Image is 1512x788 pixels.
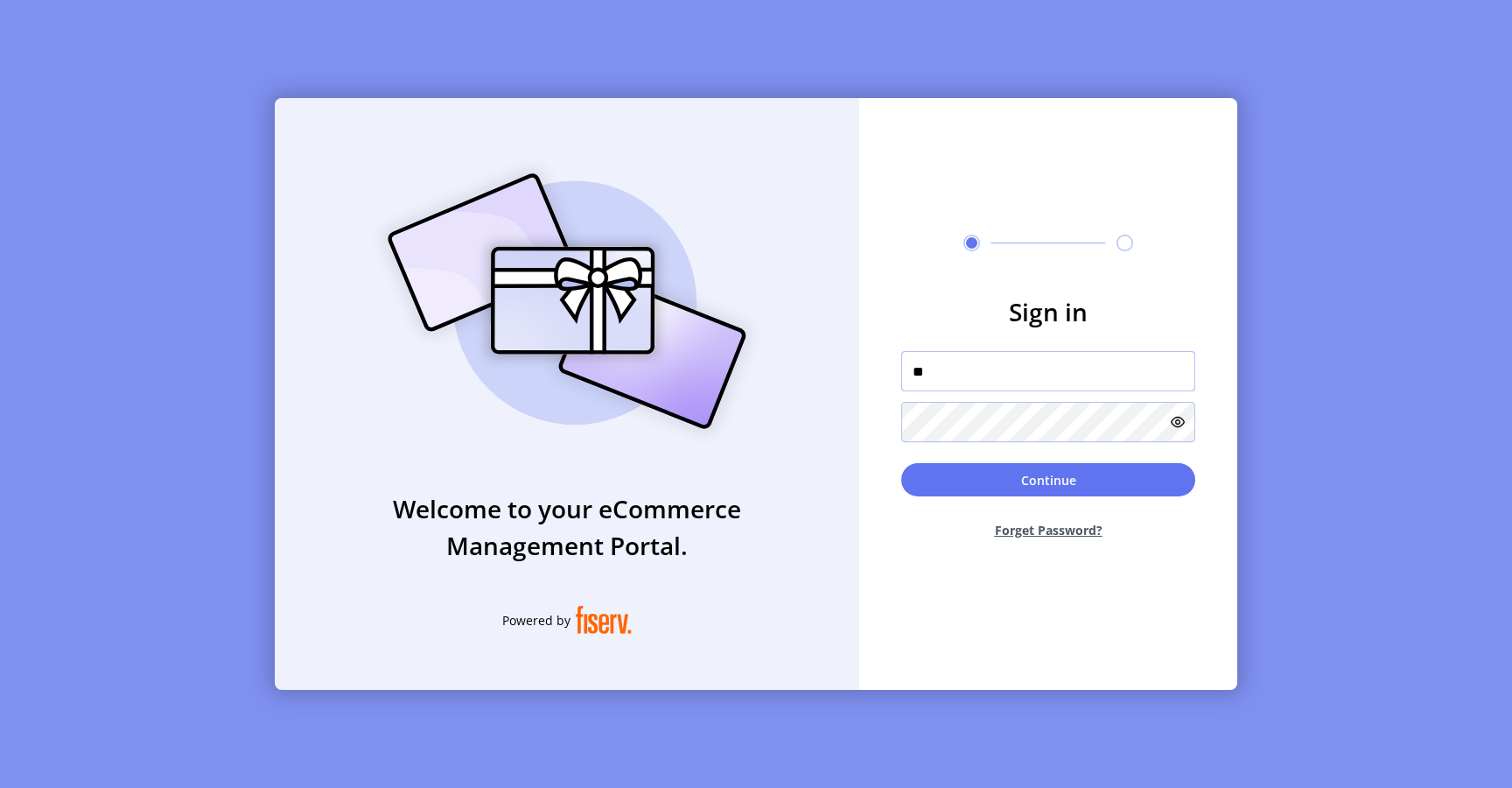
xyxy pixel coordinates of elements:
button: Forget Password? [901,507,1195,553]
span: Powered by [502,611,570,630]
img: card_Illustration.svg [361,154,773,448]
button: Continue [901,463,1195,496]
h3: Sign in [901,293,1195,330]
h3: Welcome to your eCommerce Management Portal. [275,490,859,564]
